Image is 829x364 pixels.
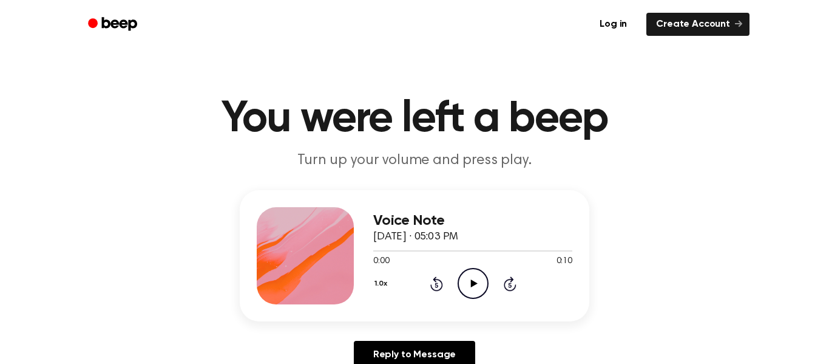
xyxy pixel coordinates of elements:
button: 1.0x [373,273,391,294]
h3: Voice Note [373,213,572,229]
a: Log in [587,10,639,38]
p: Turn up your volume and press play. [181,151,648,171]
span: 0:00 [373,255,389,268]
h1: You were left a beep [104,97,725,141]
a: Create Account [646,13,749,36]
span: 0:10 [557,255,572,268]
a: Beep [80,13,148,36]
span: [DATE] · 05:03 PM [373,232,458,242]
